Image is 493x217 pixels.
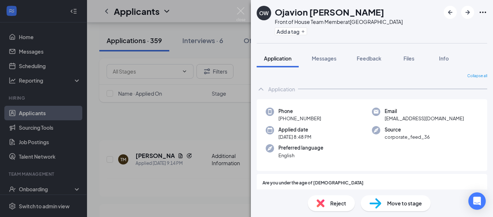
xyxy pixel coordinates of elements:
[461,6,474,19] button: ArrowRight
[312,55,336,62] span: Messages
[444,6,457,19] button: ArrowLeftNew
[259,9,269,17] div: OW
[403,55,414,62] span: Files
[463,8,472,17] svg: ArrowRight
[467,73,487,79] span: Collapse all
[330,199,346,207] span: Reject
[268,85,295,93] div: Application
[301,29,305,34] svg: Plus
[385,115,464,122] span: [EMAIL_ADDRESS][DOMAIN_NAME]
[275,6,384,18] h1: Ojavion [PERSON_NAME]
[478,8,487,17] svg: Ellipses
[262,180,364,187] span: Are you under the age of [DEMOGRAPHIC_DATA]
[357,55,381,62] span: Feedback
[278,115,321,122] span: [PHONE_NUMBER]
[275,18,403,25] div: Front of House Team Member at [GEOGRAPHIC_DATA]
[278,126,311,133] span: Applied date
[385,108,464,115] span: Email
[385,126,430,133] span: Source
[387,199,422,207] span: Move to stage
[257,85,265,93] svg: ChevronUp
[468,192,486,210] div: Open Intercom Messenger
[278,144,323,151] span: Preferred language
[278,152,323,159] span: English
[278,108,321,115] span: Phone
[278,133,311,141] span: [DATE] 8:48 PM
[446,8,455,17] svg: ArrowLeftNew
[264,55,291,62] span: Application
[439,55,449,62] span: Info
[385,133,430,141] span: corporate_feed_36
[275,28,307,35] button: PlusAdd a tag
